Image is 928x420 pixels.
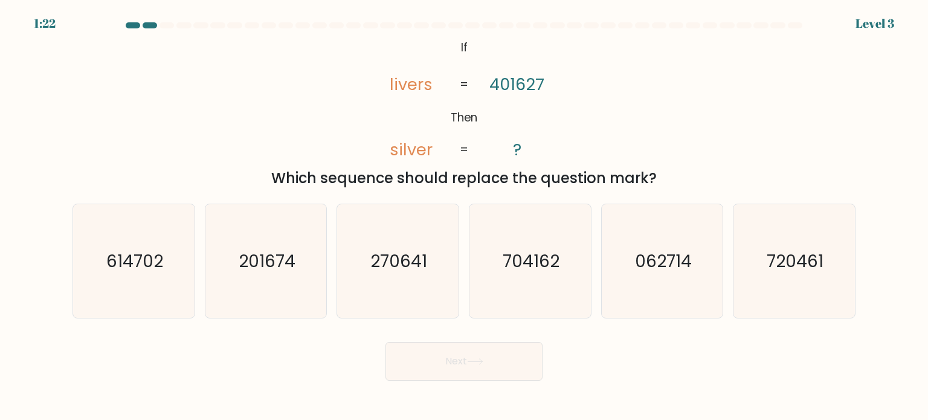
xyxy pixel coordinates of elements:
[389,73,432,95] tspan: livers
[460,76,468,92] tspan: =
[855,15,894,33] div: Level 3
[389,138,432,161] tspan: silver
[635,248,692,273] text: 062714
[460,142,468,158] tspan: =
[385,342,543,381] button: Next
[371,248,428,273] text: 270641
[767,248,823,273] text: 720461
[451,110,478,126] tspan: Then
[362,36,566,163] svg: @import url('[URL][DOMAIN_NAME]);
[34,15,56,33] div: 1:22
[490,73,545,95] tspan: 401627
[503,248,559,273] text: 704162
[80,167,848,189] div: Which sequence should replace the question mark?
[239,248,295,273] text: 201674
[461,39,468,56] tspan: If
[106,248,163,273] text: 614702
[513,138,521,161] tspan: ?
